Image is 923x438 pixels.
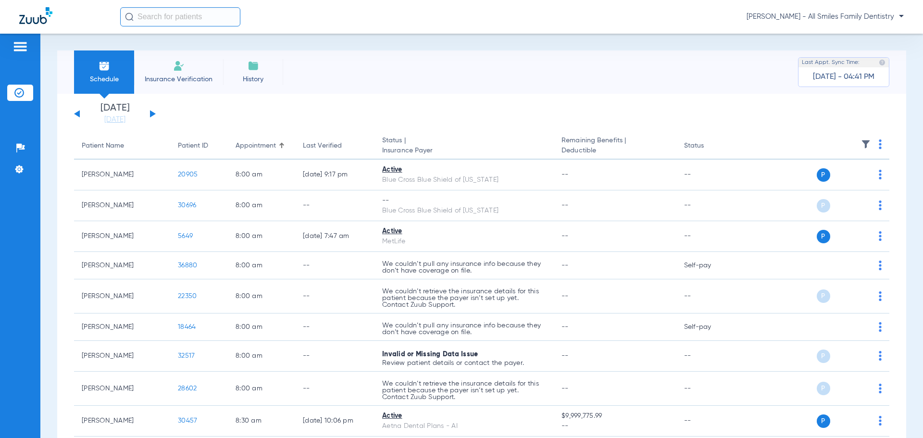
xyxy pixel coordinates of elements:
img: last sync help info [879,59,886,66]
div: Active [382,411,546,421]
span: History [230,75,276,84]
span: P [817,289,830,303]
span: $9,999,775.99 [561,411,668,421]
span: P [817,199,830,213]
td: -- [676,279,741,313]
td: -- [295,313,374,341]
td: [PERSON_NAME] [74,252,170,279]
p: We couldn’t pull any insurance info because they don’t have coverage on file. [382,261,546,274]
td: [PERSON_NAME] [74,221,170,252]
img: Search Icon [125,13,134,21]
img: group-dot-blue.svg [879,351,882,361]
div: -- [382,196,546,206]
p: We couldn’t retrieve the insurance details for this patient because the payer isn’t set up yet. C... [382,380,546,400]
span: P [817,350,830,363]
td: 8:00 AM [228,221,295,252]
img: group-dot-blue.svg [879,200,882,210]
td: -- [295,341,374,372]
span: 36880 [178,262,197,269]
p: We couldn’t retrieve the insurance details for this patient because the payer isn’t set up yet. C... [382,288,546,308]
span: 22350 [178,293,197,300]
span: P [817,168,830,182]
span: [DATE] - 04:41 PM [813,72,874,82]
span: Deductible [561,146,668,156]
span: -- [561,171,569,178]
td: [PERSON_NAME] [74,313,170,341]
img: group-dot-blue.svg [879,170,882,179]
img: Schedule [99,60,110,72]
span: 5649 [178,233,193,239]
td: [PERSON_NAME] [74,406,170,437]
div: Patient Name [82,141,124,151]
span: [PERSON_NAME] - All Smiles Family Dentistry [747,12,904,22]
img: group-dot-blue.svg [879,322,882,332]
img: Manual Insurance Verification [173,60,185,72]
div: Active [382,226,546,237]
input: Search for patients [120,7,240,26]
div: MetLife [382,237,546,247]
td: [DATE] 10:06 PM [295,406,374,437]
td: [DATE] 9:17 PM [295,160,374,190]
div: Appointment [236,141,276,151]
span: Last Appt. Sync Time: [802,58,860,67]
td: [PERSON_NAME] [74,160,170,190]
td: -- [676,190,741,221]
td: -- [295,279,374,313]
td: 8:00 AM [228,313,295,341]
td: 8:00 AM [228,279,295,313]
span: 20905 [178,171,198,178]
img: hamburger-icon [12,41,28,52]
span: 18464 [178,324,196,330]
img: group-dot-blue.svg [879,384,882,393]
td: -- [676,221,741,252]
td: [PERSON_NAME] [74,341,170,372]
iframe: Chat Widget [875,392,923,438]
td: 8:00 AM [228,341,295,372]
td: 8:00 AM [228,160,295,190]
span: -- [561,202,569,209]
span: P [817,230,830,243]
div: Blue Cross Blue Shield of [US_STATE] [382,206,546,216]
td: 8:30 AM [228,406,295,437]
th: Remaining Benefits | [554,133,676,160]
span: 32517 [178,352,195,359]
span: Invalid or Missing Data Issue [382,351,478,358]
td: [PERSON_NAME] [74,279,170,313]
td: -- [295,252,374,279]
span: -- [561,385,569,392]
td: -- [676,341,741,372]
td: 8:00 AM [228,372,295,406]
td: [DATE] 7:47 AM [295,221,374,252]
img: group-dot-blue.svg [879,291,882,301]
span: Insurance Payer [382,146,546,156]
div: Last Verified [303,141,342,151]
th: Status | [374,133,554,160]
td: -- [676,160,741,190]
td: -- [676,406,741,437]
div: Aetna Dental Plans - AI [382,421,546,431]
span: Schedule [81,75,127,84]
span: -- [561,352,569,359]
td: -- [295,190,374,221]
img: group-dot-blue.svg [879,261,882,270]
span: 30457 [178,417,197,424]
img: filter.svg [861,139,871,149]
span: P [817,414,830,428]
p: Review patient details or contact the payer. [382,360,546,366]
span: Insurance Verification [141,75,216,84]
div: Blue Cross Blue Shield of [US_STATE] [382,175,546,185]
span: -- [561,421,668,431]
td: -- [676,372,741,406]
span: -- [561,324,569,330]
img: group-dot-blue.svg [879,231,882,241]
span: 30696 [178,202,196,209]
td: -- [295,372,374,406]
td: Self-pay [676,252,741,279]
span: P [817,382,830,395]
td: 8:00 AM [228,252,295,279]
li: [DATE] [86,103,144,125]
img: group-dot-blue.svg [879,139,882,149]
div: Last Verified [303,141,367,151]
td: [PERSON_NAME] [74,190,170,221]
